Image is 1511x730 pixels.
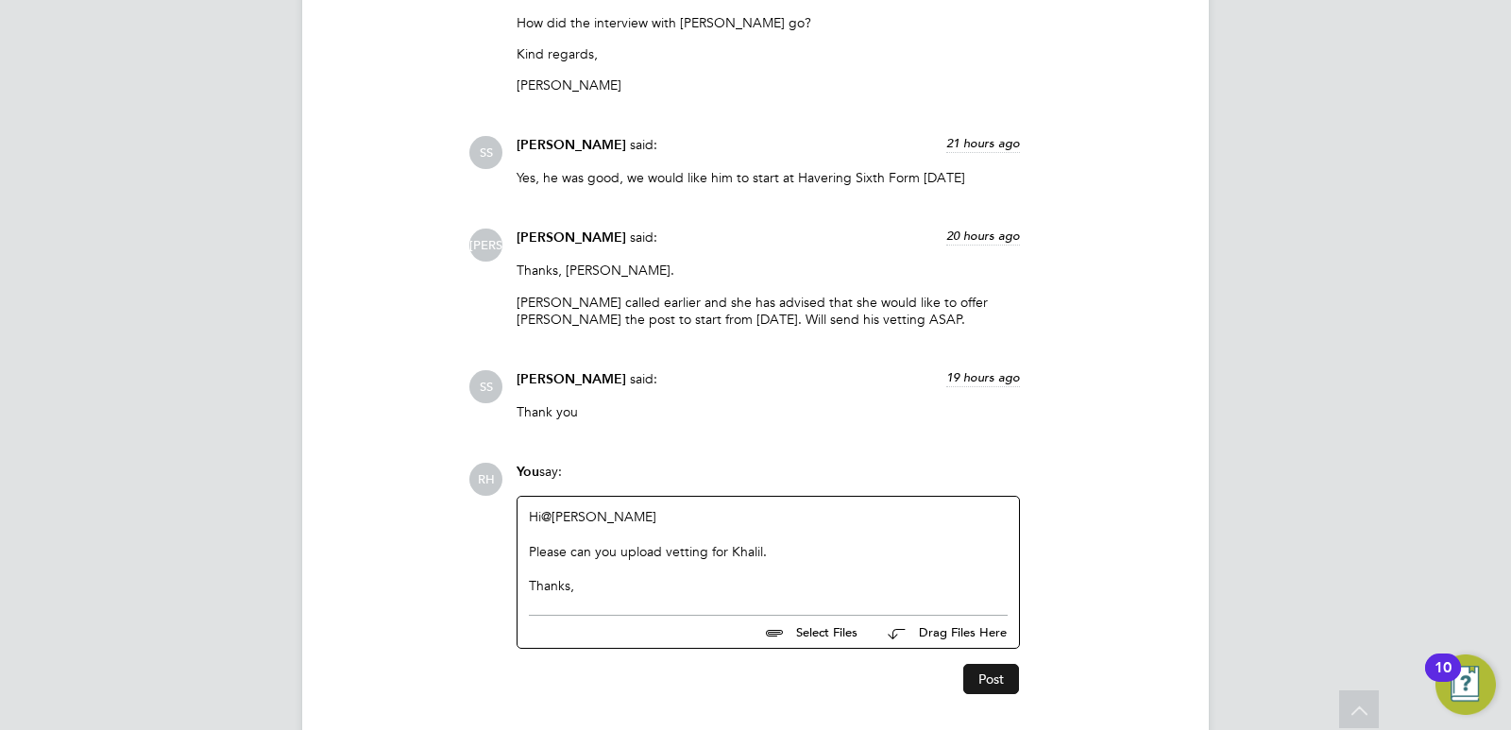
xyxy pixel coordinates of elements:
[529,508,1008,594] div: Hi ​
[517,464,539,480] span: You
[469,370,502,403] span: SS
[517,14,1020,31] p: How did the interview with [PERSON_NAME] go?
[469,229,502,262] span: [PERSON_NAME]
[517,169,1020,186] p: Yes, he was good, we would like him to start at Havering Sixth Form [DATE]
[630,370,657,387] span: said:
[517,294,1020,328] p: [PERSON_NAME] called earlier and she has advised that she would like to offer [PERSON_NAME] the p...
[630,136,657,153] span: said:
[469,463,502,496] span: RH
[517,463,1020,496] div: say:
[517,371,626,387] span: [PERSON_NAME]
[517,45,1020,62] p: Kind regards,
[1435,654,1496,715] button: Open Resource Center, 10 new notifications
[873,613,1008,653] button: Drag Files Here
[517,137,626,153] span: [PERSON_NAME]
[517,229,626,246] span: [PERSON_NAME]
[517,262,1020,279] p: Thanks, [PERSON_NAME].
[469,136,502,169] span: SS
[630,229,657,246] span: said:
[946,228,1020,244] span: 20 hours ago
[529,577,1008,594] div: Thanks,
[541,508,656,525] a: @[PERSON_NAME]
[946,135,1020,151] span: 21 hours ago
[1435,668,1452,692] div: 10
[529,543,1008,560] div: Please can you upload vetting for Khalil.
[517,76,1020,93] p: [PERSON_NAME]
[946,369,1020,385] span: 19 hours ago
[517,403,1020,420] p: Thank you
[963,664,1019,694] button: Post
